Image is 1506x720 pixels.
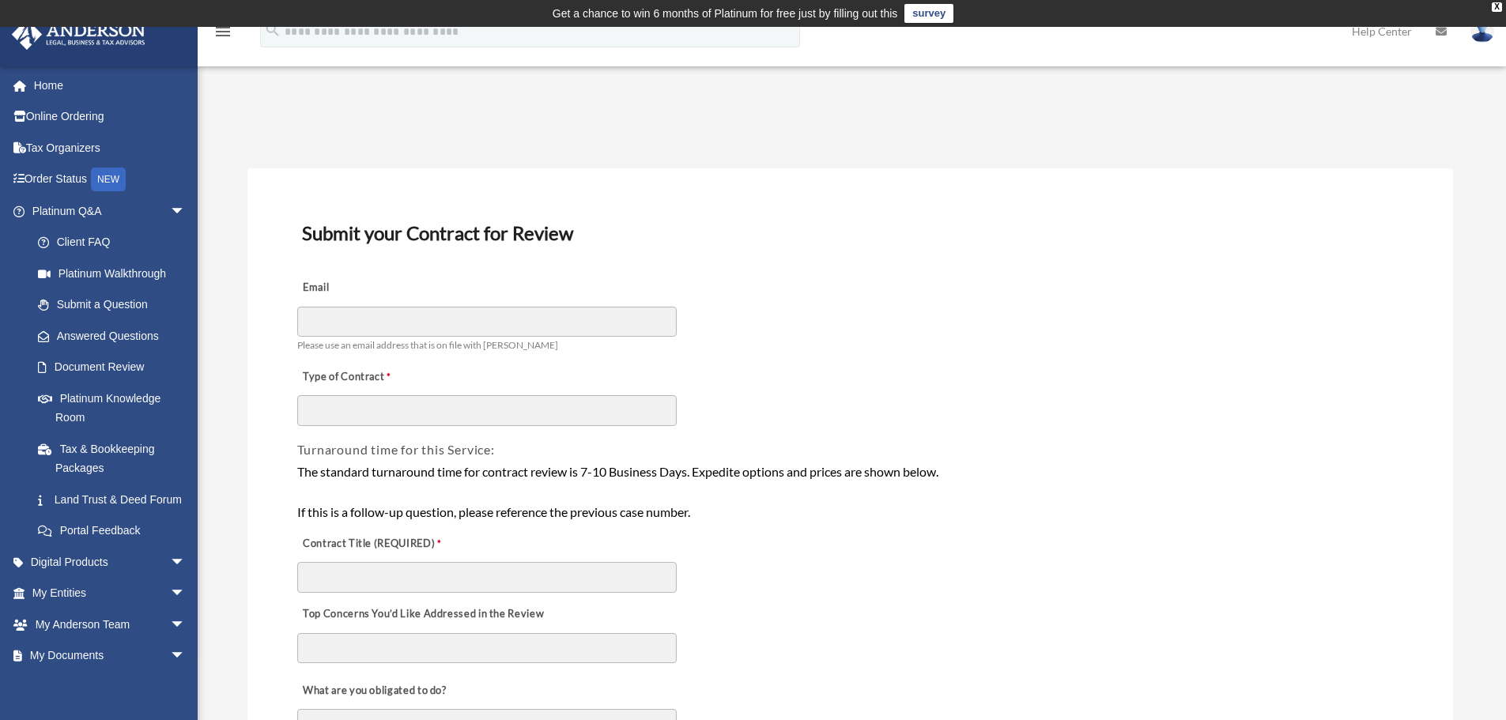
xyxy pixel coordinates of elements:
[170,640,202,673] span: arrow_drop_down
[1470,20,1494,43] img: User Pic
[297,680,455,702] label: What are you obligated to do?
[297,442,495,457] span: Turnaround time for this Service:
[170,609,202,641] span: arrow_drop_down
[22,484,209,515] a: Land Trust & Deed Forum
[22,433,209,484] a: Tax & Bookkeeping Packages
[11,101,209,133] a: Online Ordering
[297,277,455,300] label: Email
[7,19,150,50] img: Anderson Advisors Platinum Portal
[11,195,209,227] a: Platinum Q&Aarrow_drop_down
[297,366,455,388] label: Type of Contract
[213,28,232,41] a: menu
[91,168,126,191] div: NEW
[22,515,209,547] a: Portal Feedback
[297,603,549,625] label: Top Concerns You’d Like Addressed in the Review
[904,4,953,23] a: survey
[22,289,209,321] a: Submit a Question
[553,4,898,23] div: Get a chance to win 6 months of Platinum for free just by filling out this
[11,640,209,672] a: My Documentsarrow_drop_down
[11,70,209,101] a: Home
[297,533,455,555] label: Contract Title (REQUIRED)
[22,383,209,433] a: Platinum Knowledge Room
[11,132,209,164] a: Tax Organizers
[22,320,209,352] a: Answered Questions
[22,227,209,258] a: Client FAQ
[297,339,558,351] span: Please use an email address that is on file with [PERSON_NAME]
[170,578,202,610] span: arrow_drop_down
[11,609,209,640] a: My Anderson Teamarrow_drop_down
[296,217,1405,250] h3: Submit your Contract for Review
[11,578,209,609] a: My Entitiesarrow_drop_down
[22,352,202,383] a: Document Review
[22,258,209,289] a: Platinum Walkthrough
[213,22,232,41] i: menu
[170,546,202,579] span: arrow_drop_down
[11,546,209,578] a: Digital Productsarrow_drop_down
[297,462,1403,522] div: The standard turnaround time for contract review is 7-10 Business Days. Expedite options and pric...
[264,21,281,39] i: search
[1492,2,1502,12] div: close
[170,195,202,228] span: arrow_drop_down
[11,164,209,196] a: Order StatusNEW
